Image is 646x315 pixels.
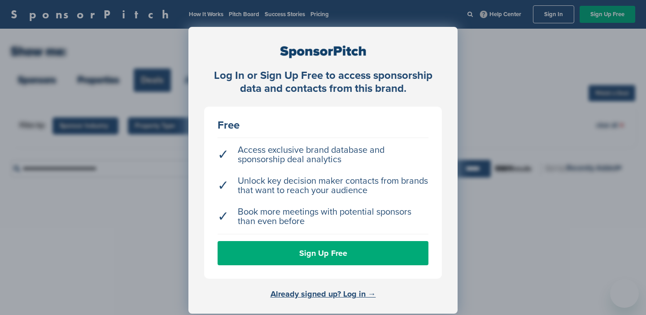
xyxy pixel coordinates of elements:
li: Unlock key decision maker contacts from brands that want to reach your audience [218,172,428,200]
span: ✓ [218,150,229,160]
a: Sign Up Free [218,241,428,265]
li: Book more meetings with potential sponsors than even before [218,203,428,231]
div: Free [218,120,428,131]
span: ✓ [218,181,229,190]
div: Log In or Sign Up Free to access sponsorship data and contacts from this brand. [204,69,442,95]
span: ✓ [218,212,229,221]
iframe: Button to launch messaging window [610,279,639,308]
li: Access exclusive brand database and sponsorship deal analytics [218,141,428,169]
a: Already signed up? Log in → [271,289,376,299]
